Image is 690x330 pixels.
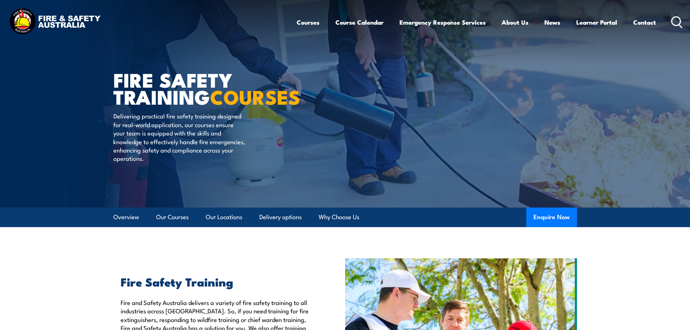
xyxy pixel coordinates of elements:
[544,13,560,32] a: News
[113,208,139,227] a: Overview
[319,208,359,227] a: Why Choose Us
[576,13,617,32] a: Learner Portal
[206,208,242,227] a: Our Locations
[113,112,246,162] p: Delivering practical fire safety training designed for real-world application, our courses ensure...
[526,208,577,227] button: Enquire Now
[633,13,656,32] a: Contact
[121,276,312,287] h2: Fire Safety Training
[259,208,302,227] a: Delivery options
[210,81,300,111] strong: COURSES
[113,71,292,105] h1: FIRE SAFETY TRAINING
[335,13,384,32] a: Course Calendar
[400,13,486,32] a: Emergency Response Services
[502,13,528,32] a: About Us
[297,13,319,32] a: Courses
[156,208,189,227] a: Our Courses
